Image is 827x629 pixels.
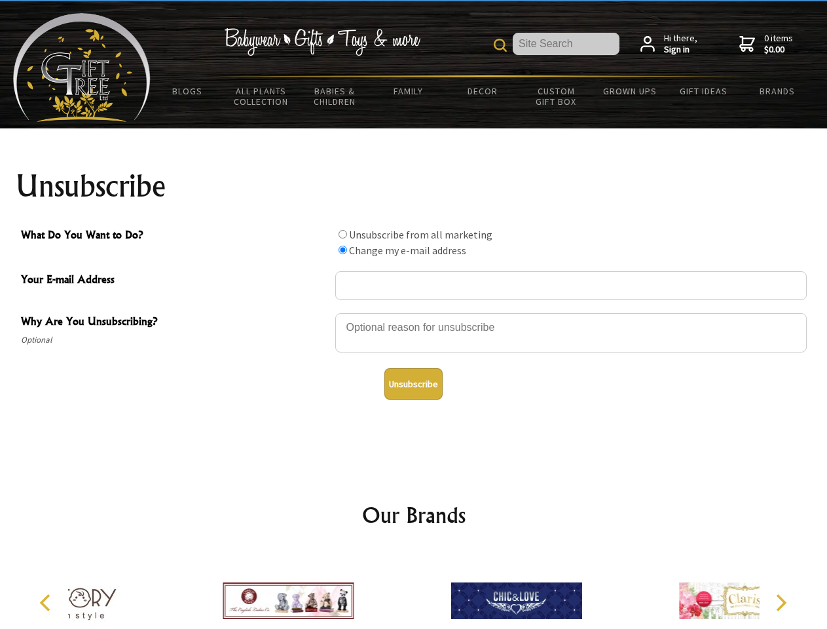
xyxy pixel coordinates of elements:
[445,77,519,105] a: Decor
[664,33,697,56] span: Hi there,
[339,230,347,238] input: What Do You Want to Do?
[349,228,492,241] label: Unsubscribe from all marketing
[13,13,151,122] img: Babyware - Gifts - Toys and more...
[349,244,466,257] label: Change my e-mail address
[667,77,741,105] a: Gift Ideas
[21,332,329,348] span: Optional
[224,28,420,56] img: Babywear - Gifts - Toys & more
[298,77,372,115] a: Babies & Children
[339,246,347,254] input: What Do You Want to Do?
[16,170,812,202] h1: Unsubscribe
[766,588,795,617] button: Next
[513,33,619,55] input: Site Search
[225,77,299,115] a: All Plants Collection
[384,368,443,400] button: Unsubscribe
[21,227,329,246] span: What Do You Want to Do?
[21,313,329,332] span: Why Are You Unsubscribing?
[739,33,793,56] a: 0 items$0.00
[764,32,793,56] span: 0 items
[764,44,793,56] strong: $0.00
[335,271,807,300] input: Your E-mail Address
[519,77,593,115] a: Custom Gift Box
[372,77,446,105] a: Family
[494,39,507,52] img: product search
[640,33,697,56] a: Hi there,Sign in
[33,588,62,617] button: Previous
[21,271,329,290] span: Your E-mail Address
[335,313,807,353] textarea: Why Are You Unsubscribing?
[664,44,697,56] strong: Sign in
[593,77,667,105] a: Grown Ups
[151,77,225,105] a: BLOGS
[26,499,801,531] h2: Our Brands
[741,77,815,105] a: Brands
